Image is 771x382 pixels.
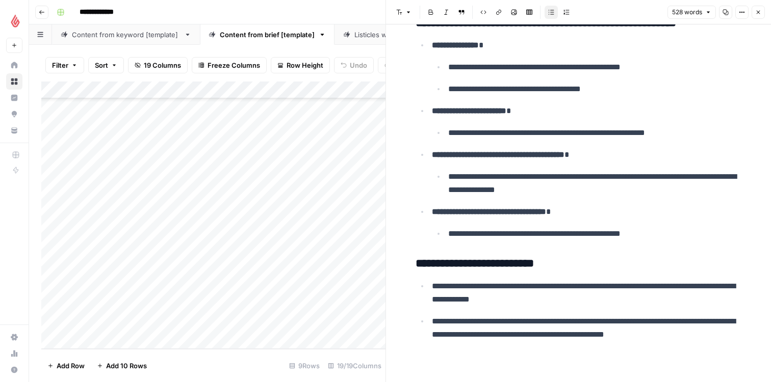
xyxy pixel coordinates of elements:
button: Row Height [271,57,330,73]
div: 19/19 Columns [324,358,385,374]
span: Row Height [287,60,323,70]
button: Filter [45,57,84,73]
span: 19 Columns [144,60,181,70]
span: Undo [350,60,367,70]
a: Listicles workflow [template] [335,24,467,45]
a: Content from brief [template] [200,24,335,45]
a: Opportunities [6,106,22,122]
span: Add 10 Rows [106,361,147,371]
span: Add Row [57,361,85,371]
a: Browse [6,73,22,90]
div: 9 Rows [285,358,324,374]
img: Lightspeed Logo [6,12,24,30]
a: Usage [6,345,22,362]
div: Listicles workflow [template] [354,30,447,40]
span: Filter [52,60,68,70]
a: Settings [6,329,22,345]
span: Freeze Columns [208,60,260,70]
button: Add Row [41,358,91,374]
button: Sort [88,57,124,73]
a: Insights [6,90,22,106]
button: 528 words [667,6,716,19]
button: 19 Columns [128,57,188,73]
a: Your Data [6,122,22,139]
button: Undo [334,57,374,73]
a: Content from keyword [template] [52,24,200,45]
div: Content from brief [template] [220,30,315,40]
span: Sort [95,60,108,70]
div: Content from keyword [template] [72,30,180,40]
button: Help + Support [6,362,22,378]
span: 528 words [672,8,702,17]
a: Home [6,57,22,73]
button: Add 10 Rows [91,358,153,374]
button: Workspace: Lightspeed [6,8,22,34]
button: Freeze Columns [192,57,267,73]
